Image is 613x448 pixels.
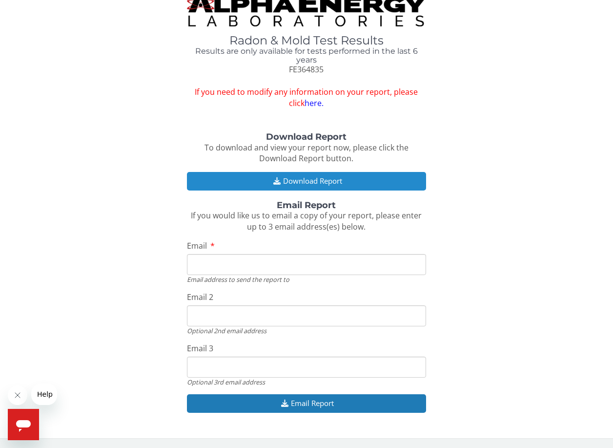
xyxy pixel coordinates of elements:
[191,210,422,232] span: If you would like us to email a copy of your report, please enter up to 3 email address(es) below.
[187,47,426,64] h4: Results are only available for tests performed in the last 6 years
[266,131,347,142] strong: Download Report
[187,326,426,335] div: Optional 2nd email address
[289,64,324,75] span: FE364835
[187,343,213,354] span: Email 3
[31,384,57,405] iframe: Message from company
[187,240,207,251] span: Email
[187,378,426,386] div: Optional 3rd email address
[204,142,409,164] span: To download and view your report now, please click the Download Report button.
[8,409,39,440] iframe: Button to launch messaging window
[187,34,426,47] h1: Radon & Mold Test Results
[187,86,426,109] span: If you need to modify any information on your report, please click
[187,292,213,302] span: Email 2
[277,200,336,211] strong: Email Report
[8,385,27,405] iframe: Close message
[187,172,426,190] button: Download Report
[187,394,426,412] button: Email Report
[305,98,324,108] a: here.
[187,275,426,284] div: Email address to send the report to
